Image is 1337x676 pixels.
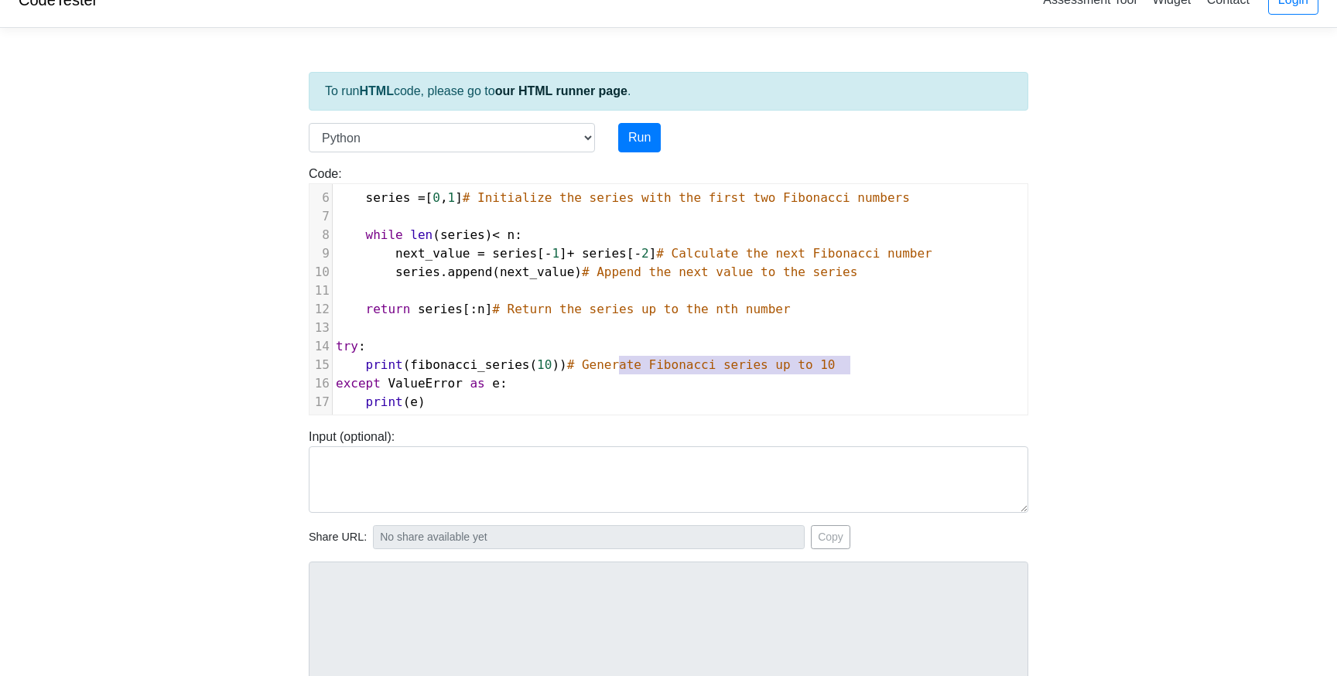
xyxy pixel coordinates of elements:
span: try [336,339,358,353]
span: print [366,394,403,409]
div: 14 [309,337,332,356]
div: 11 [309,282,332,300]
div: Input (optional): [297,428,1040,513]
span: . ( ) [336,265,857,279]
span: + [567,246,575,261]
span: ValueError [388,376,462,391]
span: n [477,302,485,316]
span: ( ) [336,394,426,409]
span: # Calculate the next Fibonacci number [656,246,932,261]
span: fibonacci_series [410,357,529,372]
strong: HTML [359,84,393,97]
div: 12 [309,300,332,319]
div: 9 [309,244,332,263]
span: < [492,227,500,242]
input: No share available yet [373,525,805,549]
button: Copy [811,525,850,549]
a: our HTML runner page [495,84,627,97]
span: len [410,227,433,242]
span: 10 [537,357,552,372]
div: 16 [309,374,332,393]
span: - [545,246,552,261]
span: series [366,190,411,205]
div: Code: [297,165,1040,415]
span: as [470,376,484,391]
span: Share URL: [309,529,367,546]
span: n [508,227,515,242]
span: # Return the series up to the nth number [492,302,790,316]
span: ( ( )) [336,357,836,372]
div: 8 [309,226,332,244]
span: e [492,376,500,391]
span: 1 [552,246,559,261]
div: To run code, please go to . [309,72,1028,111]
span: # Append the next value to the series [582,265,857,279]
div: 13 [309,319,332,337]
span: series [395,265,440,279]
span: : [336,339,366,353]
div: 7 [309,207,332,226]
span: except [336,376,381,391]
span: next_value [395,246,470,261]
span: 0 [433,190,440,205]
div: 10 [309,263,332,282]
span: next_value [500,265,574,279]
span: series [492,246,537,261]
span: e [410,394,418,409]
button: Run [618,123,661,152]
span: while [366,227,403,242]
div: 6 [309,189,332,207]
span: 2 [641,246,649,261]
span: print [366,357,403,372]
span: - [634,246,641,261]
span: [: ] [336,302,791,316]
span: # Generate Fibonacci series up to 10 [567,357,836,372]
div: 15 [309,356,332,374]
span: series [440,227,485,242]
span: append [448,265,493,279]
span: series [418,302,463,316]
div: 17 [309,393,332,411]
span: return [366,302,411,316]
span: # Initialize the series with the first two Fibonacci numbers [463,190,910,205]
span: [ , ] [336,190,910,205]
span: [ ] [ ] [336,246,932,261]
span: = [477,246,485,261]
span: : [336,376,508,391]
span: series [582,246,627,261]
span: = [418,190,426,205]
span: 1 [448,190,456,205]
span: ( ) : [336,227,522,242]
